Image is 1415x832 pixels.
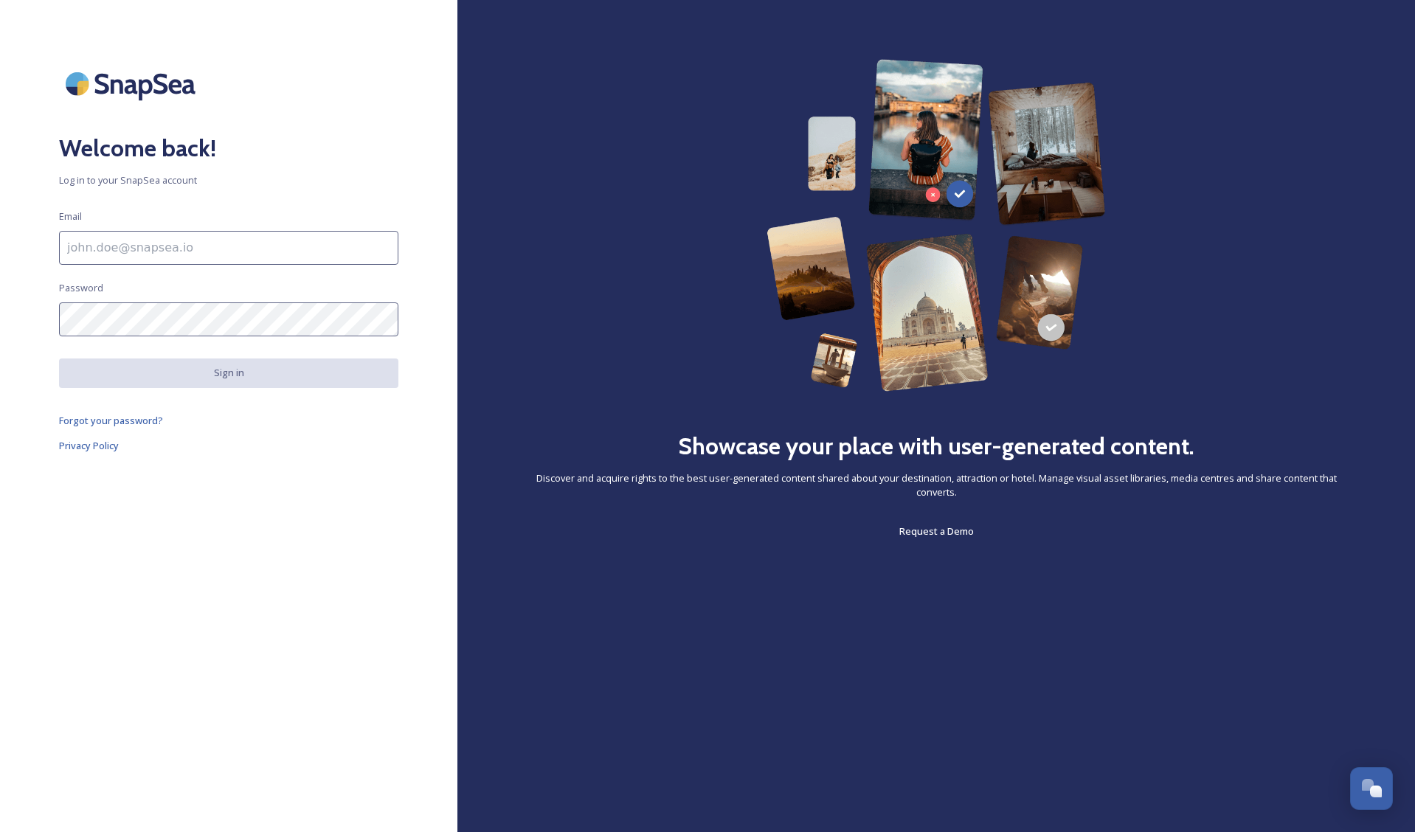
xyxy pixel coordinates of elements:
span: Request a Demo [899,524,974,538]
img: 63b42ca75bacad526042e722_Group%20154-p-800.png [767,59,1106,392]
span: Log in to your SnapSea account [59,173,398,187]
h2: Showcase your place with user-generated content. [678,429,1194,464]
button: Open Chat [1350,767,1393,810]
span: Privacy Policy [59,439,119,452]
a: Privacy Policy [59,437,398,454]
span: Email [59,209,82,223]
span: Discover and acquire rights to the best user-generated content shared about your destination, att... [516,471,1356,499]
button: Sign in [59,358,398,387]
img: SnapSea Logo [59,59,207,108]
a: Forgot your password? [59,412,398,429]
span: Password [59,281,103,295]
span: Forgot your password? [59,414,163,427]
h2: Welcome back! [59,131,398,166]
input: john.doe@snapsea.io [59,231,398,265]
a: Request a Demo [899,522,974,540]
